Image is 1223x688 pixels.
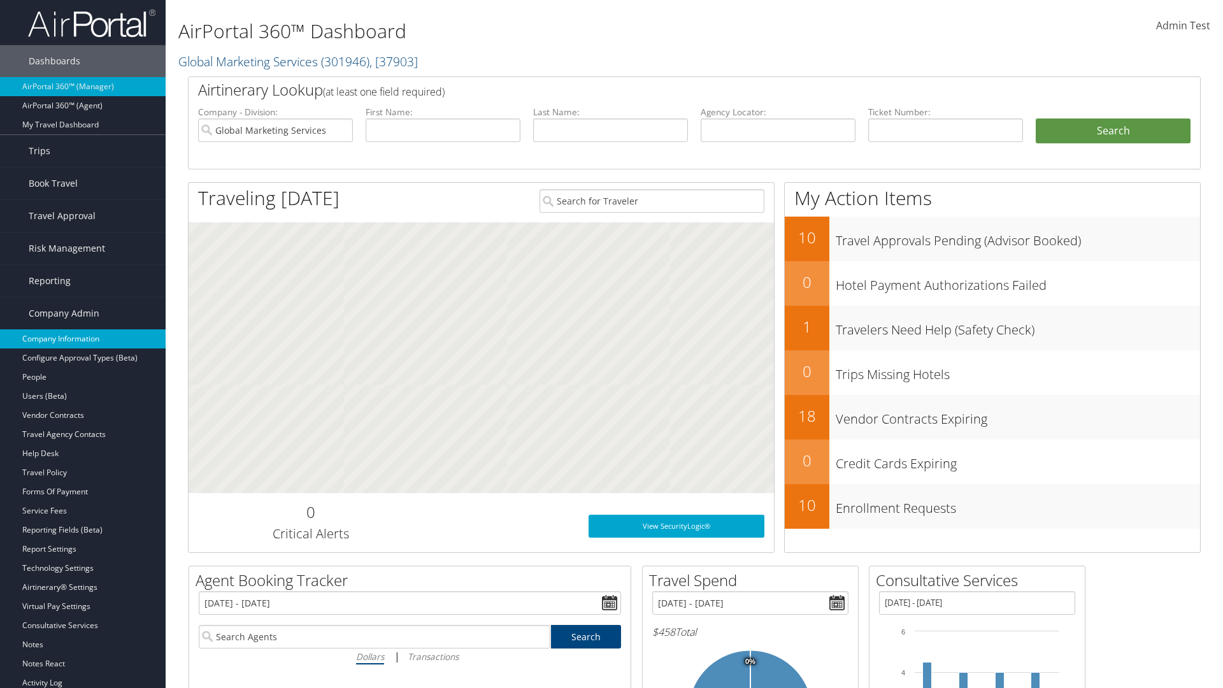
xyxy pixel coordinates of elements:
h3: Credit Cards Expiring [836,448,1200,473]
h3: Enrollment Requests [836,493,1200,517]
a: 1Travelers Need Help (Safety Check) [785,306,1200,350]
span: Admin Test [1156,18,1210,32]
h2: 1 [785,316,829,338]
img: airportal-logo.png [28,8,155,38]
a: 0Credit Cards Expiring [785,440,1200,484]
label: Ticket Number: [868,106,1023,118]
span: $458 [652,625,675,639]
h2: 0 [198,501,423,523]
a: 0Trips Missing Hotels [785,350,1200,395]
i: Transactions [408,650,459,663]
h2: 18 [785,405,829,427]
tspan: 6 [901,628,905,636]
h2: 10 [785,494,829,516]
h3: Vendor Contracts Expiring [836,404,1200,428]
span: Reporting [29,265,71,297]
h2: 10 [785,227,829,248]
h1: My Action Items [785,185,1200,211]
span: Trips [29,135,50,167]
label: Company - Division: [198,106,353,118]
span: Travel Approval [29,200,96,232]
h2: Agent Booking Tracker [196,570,631,591]
span: , [ 37903 ] [369,53,418,70]
a: View SecurityLogic® [589,515,764,538]
a: 18Vendor Contracts Expiring [785,395,1200,440]
h2: Consultative Services [876,570,1085,591]
h3: Hotel Payment Authorizations Failed [836,270,1200,294]
h2: Travel Spend [649,570,858,591]
a: 10Travel Approvals Pending (Advisor Booked) [785,217,1200,261]
span: Company Admin [29,297,99,329]
button: Search [1036,118,1191,144]
h3: Travel Approvals Pending (Advisor Booked) [836,226,1200,250]
h1: AirPortal 360™ Dashboard [178,18,866,45]
span: Risk Management [29,233,105,264]
i: Dollars [356,650,384,663]
h2: 0 [785,450,829,471]
h3: Trips Missing Hotels [836,359,1200,383]
h2: Airtinerary Lookup [198,79,1106,101]
input: Search Agents [199,625,550,649]
a: Global Marketing Services [178,53,418,70]
tspan: 4 [901,669,905,677]
label: First Name: [366,106,520,118]
span: Dashboards [29,45,80,77]
h3: Critical Alerts [198,525,423,543]
h1: Traveling [DATE] [198,185,340,211]
tspan: 0% [745,658,755,666]
a: Admin Test [1156,6,1210,46]
span: ( 301946 ) [321,53,369,70]
label: Agency Locator: [701,106,855,118]
h2: 0 [785,271,829,293]
a: Search [551,625,622,649]
span: (at least one field required) [323,85,445,99]
label: Last Name: [533,106,688,118]
a: 0Hotel Payment Authorizations Failed [785,261,1200,306]
h6: Total [652,625,848,639]
a: 10Enrollment Requests [785,484,1200,529]
h3: Travelers Need Help (Safety Check) [836,315,1200,339]
span: Book Travel [29,168,78,199]
input: Search for Traveler [540,189,764,213]
h2: 0 [785,361,829,382]
div: | [199,649,621,664]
